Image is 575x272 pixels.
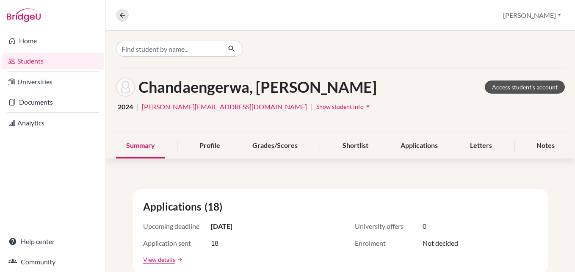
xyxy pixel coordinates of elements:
div: Applications [390,133,448,158]
span: | [310,102,312,112]
span: (18) [205,199,226,214]
div: Letters [460,133,502,158]
button: Show student infoarrow_drop_down [316,100,373,113]
a: Community [2,253,104,270]
a: Students [2,53,104,69]
a: View details [143,255,175,264]
span: Upcoming deadline [143,221,211,231]
img: Tanaka Chandaengerwa's avatar [116,78,135,97]
a: Home [2,32,104,49]
span: 0 [423,221,426,231]
div: Grades/Scores [242,133,308,158]
a: Access student's account [485,80,565,94]
img: Bridge-U [7,8,41,22]
span: Not decided [423,238,458,248]
div: Profile [189,133,230,158]
span: Applications [143,199,205,214]
span: 2024 [118,102,133,112]
button: [PERSON_NAME] [499,7,565,23]
input: Find student by name... [116,41,221,57]
h1: Chandaengerwa, [PERSON_NAME] [138,78,377,96]
span: [DATE] [211,221,232,231]
div: Notes [526,133,565,158]
div: Shortlist [332,133,379,158]
a: Universities [2,73,104,90]
a: Help center [2,233,104,250]
span: Enrolment [355,238,423,248]
div: Summary [116,133,165,158]
a: [PERSON_NAME][EMAIL_ADDRESS][DOMAIN_NAME] [142,102,307,112]
span: Show student info [316,103,364,110]
i: arrow_drop_down [364,102,372,111]
span: 18 [211,238,218,248]
a: Documents [2,94,104,111]
a: arrow_forward [175,257,183,263]
span: | [136,102,138,112]
a: Analytics [2,114,104,131]
span: Application sent [143,238,211,248]
span: University offers [355,221,423,231]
